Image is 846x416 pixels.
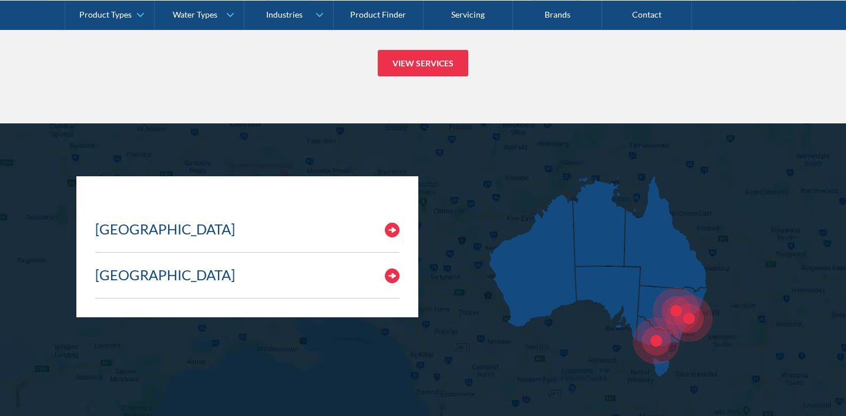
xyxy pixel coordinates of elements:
h3: [GEOGRAPHIC_DATA] [95,267,235,284]
h3: [GEOGRAPHIC_DATA] [95,221,235,238]
img: Australia [489,176,709,376]
a: [GEOGRAPHIC_DATA] [95,253,399,298]
div: Product Types [79,9,132,19]
a: [GEOGRAPHIC_DATA] [95,207,399,253]
a: View services [378,50,468,76]
div: Water Types [173,9,217,19]
div: Industries [266,9,303,19]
